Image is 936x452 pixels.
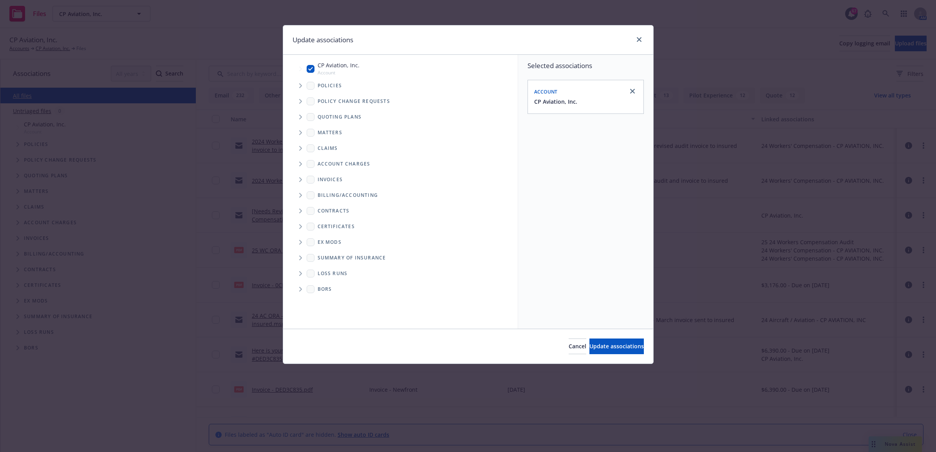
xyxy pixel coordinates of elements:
[318,224,355,229] span: Certificates
[293,35,353,45] h1: Update associations
[318,193,378,198] span: Billing/Accounting
[534,97,577,106] button: CP Aviation, Inc.
[318,271,348,276] span: Loss Runs
[569,342,586,350] span: Cancel
[318,69,360,76] span: Account
[628,86,637,96] a: close
[318,115,362,119] span: Quoting plans
[318,209,350,213] span: Contracts
[589,339,644,354] button: Update associations
[534,88,558,95] span: Account
[283,187,518,297] div: Folder Tree Example
[318,146,338,151] span: Claims
[318,130,342,135] span: Matters
[318,256,386,260] span: Summary of insurance
[528,61,644,70] span: Selected associations
[318,177,343,182] span: Invoices
[569,339,586,354] button: Cancel
[318,61,360,69] span: CP Aviation, Inc.
[318,99,390,104] span: Policy change requests
[283,59,518,187] div: Tree Example
[318,83,342,88] span: Policies
[318,287,332,292] span: BORs
[318,240,342,245] span: Ex Mods
[318,162,370,166] span: Account charges
[589,342,644,350] span: Update associations
[634,35,644,44] a: close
